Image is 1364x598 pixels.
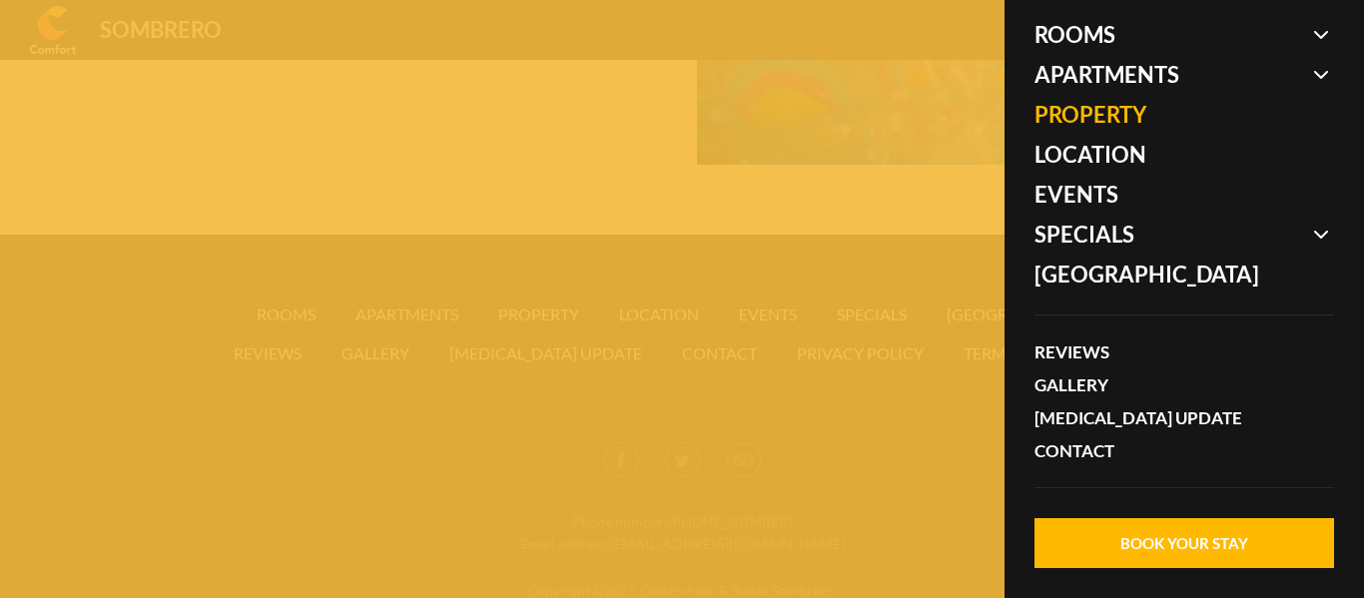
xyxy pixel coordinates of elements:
a: Contact [1034,434,1314,467]
a: Events [1034,175,1314,215]
a: [MEDICAL_DATA] Update [1034,401,1314,434]
a: Property [1034,95,1314,135]
button: Book Your Stay [1034,518,1334,568]
a: Location [1034,135,1314,175]
a: Gallery [1034,368,1314,401]
a: Reviews [1034,335,1314,368]
a: [GEOGRAPHIC_DATA] [1034,255,1314,295]
span: Specials [1034,215,1314,255]
span: Rooms [1034,15,1314,55]
span: Apartments [1034,55,1314,95]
